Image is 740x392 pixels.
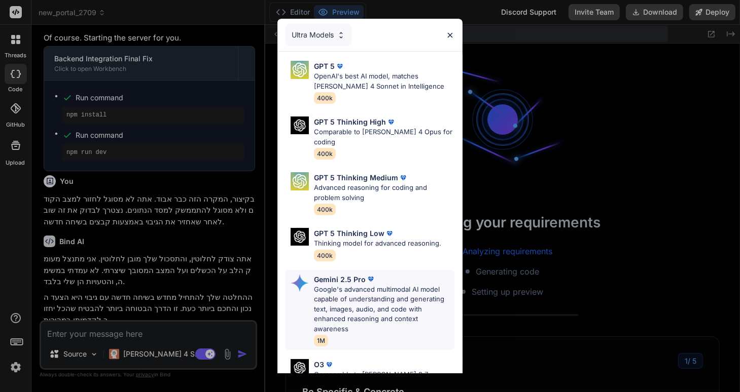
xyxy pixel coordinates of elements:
[314,61,335,71] p: GPT 5
[291,116,309,134] img: Pick Models
[314,285,454,334] p: Google's advanced multimodal AI model capable of understanding and generating text, images, audio...
[314,335,328,346] span: 1M
[291,61,309,79] img: Pick Models
[291,172,309,190] img: Pick Models
[386,117,396,127] img: premium
[286,24,351,46] div: Ultra Models
[335,61,345,71] img: premium
[366,274,376,284] img: premium
[314,183,454,203] p: Advanced reasoning for coding and problem solving
[291,228,309,246] img: Pick Models
[314,71,454,91] p: OpenAI's best AI model, matches [PERSON_NAME] 4 Sonnet in Intelligence
[314,204,336,215] span: 400k
[384,228,395,239] img: premium
[314,370,454,389] p: Comparable to [PERSON_NAME] 3.7 Sonnet, superior intelligence
[314,92,336,104] span: 400k
[398,173,408,183] img: premium
[337,31,345,40] img: Pick Models
[314,116,386,127] p: GPT 5 Thinking High
[314,250,336,261] span: 400k
[291,359,309,377] img: Pick Models
[446,31,454,40] img: close
[314,127,454,147] p: Comparable to [PERSON_NAME] 4 Opus for coding
[314,148,336,160] span: 400k
[314,274,366,285] p: Gemini 2.5 Pro
[291,274,309,292] img: Pick Models
[314,239,441,249] p: Thinking model for advanced reasoning.
[314,359,324,370] p: O3
[324,360,334,370] img: premium
[314,172,398,183] p: GPT 5 Thinking Medium
[314,228,384,239] p: GPT 5 Thinking Low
